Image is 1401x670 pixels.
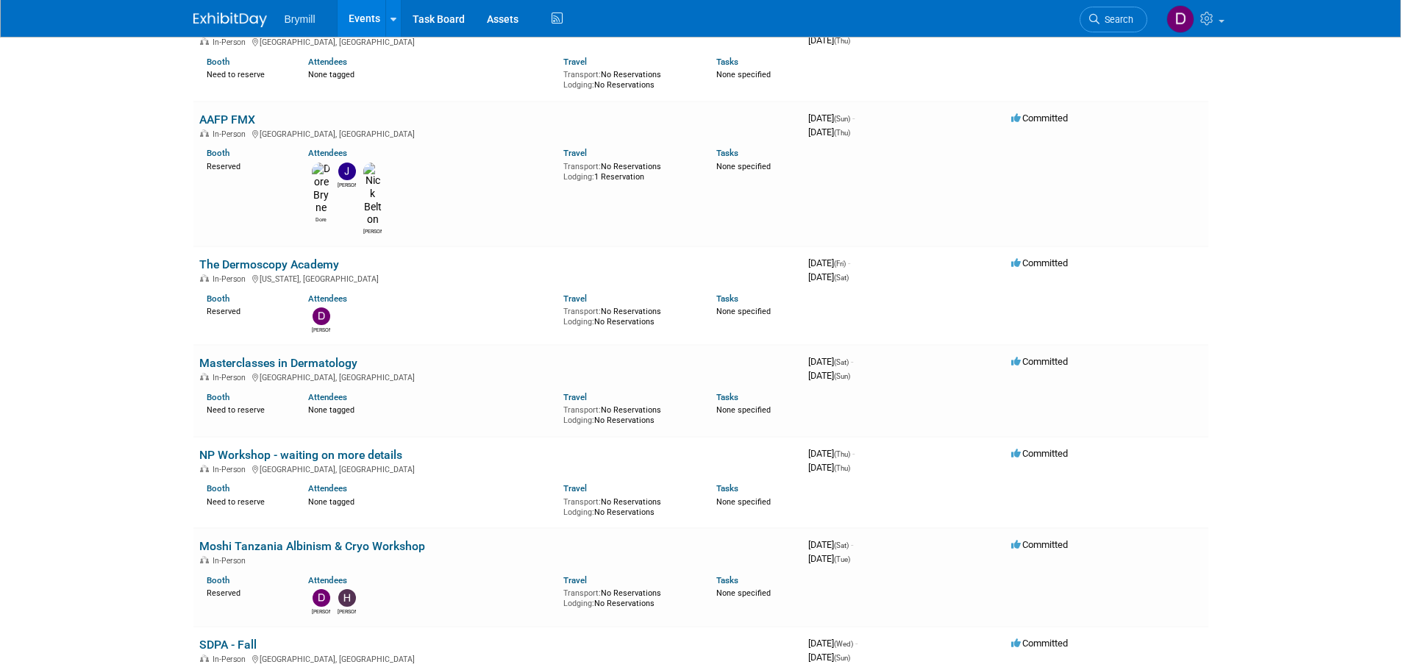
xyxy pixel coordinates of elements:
[834,129,850,137] span: (Thu)
[808,257,850,268] span: [DATE]
[716,70,771,79] span: None specified
[563,585,694,608] div: No Reservations No Reservations
[563,70,601,79] span: Transport:
[200,274,209,282] img: In-Person Event
[308,67,552,80] div: None tagged
[808,356,853,367] span: [DATE]
[1011,539,1068,550] span: Committed
[207,494,287,507] div: Need to reserve
[563,507,594,517] span: Lodging:
[716,57,738,67] a: Tasks
[834,274,849,282] span: (Sat)
[563,575,587,585] a: Travel
[199,356,357,370] a: Masterclasses in Dermatology
[852,113,855,124] span: -
[200,373,209,380] img: In-Person Event
[312,215,330,224] div: Dore Bryne
[338,607,356,616] div: Hobey Bryne
[199,463,796,474] div: [GEOGRAPHIC_DATA], [GEOGRAPHIC_DATA]
[199,35,796,47] div: [GEOGRAPHIC_DATA], [GEOGRAPHIC_DATA]
[563,159,694,182] div: No Reservations 1 Reservation
[363,227,382,235] div: Nick Belton
[312,163,330,215] img: Dore Bryne
[808,448,855,459] span: [DATE]
[1011,257,1068,268] span: Committed
[338,180,356,189] div: Jeffery McDowell
[563,416,594,425] span: Lodging:
[207,585,287,599] div: Reserved
[308,483,347,493] a: Attendees
[1011,356,1068,367] span: Committed
[563,588,601,598] span: Transport:
[200,129,209,137] img: In-Person Event
[808,638,858,649] span: [DATE]
[1166,5,1194,33] img: Delaney Bryne
[563,293,587,304] a: Travel
[213,129,250,139] span: In-Person
[207,293,229,304] a: Booth
[563,307,601,316] span: Transport:
[851,356,853,367] span: -
[338,163,356,180] img: Jeffery McDowell
[199,127,796,139] div: [GEOGRAPHIC_DATA], [GEOGRAPHIC_DATA]
[716,162,771,171] span: None specified
[312,607,330,616] div: Delaney Bryne
[563,402,694,425] div: No Reservations No Reservations
[199,638,257,652] a: SDPA - Fall
[563,148,587,158] a: Travel
[200,38,209,45] img: In-Person Event
[834,654,850,662] span: (Sun)
[808,113,855,124] span: [DATE]
[563,599,594,608] span: Lodging:
[199,371,796,382] div: [GEOGRAPHIC_DATA], [GEOGRAPHIC_DATA]
[363,163,382,227] img: Nick Belton
[563,172,594,182] span: Lodging:
[716,392,738,402] a: Tasks
[200,465,209,472] img: In-Person Event
[848,257,850,268] span: -
[834,464,850,472] span: (Thu)
[308,402,552,416] div: None tagged
[716,588,771,598] span: None specified
[199,257,339,271] a: The Dermoscopy Academy
[207,402,287,416] div: Need to reserve
[716,307,771,316] span: None specified
[716,483,738,493] a: Tasks
[213,373,250,382] span: In-Person
[563,162,601,171] span: Transport:
[808,271,849,282] span: [DATE]
[213,38,250,47] span: In-Person
[716,293,738,304] a: Tasks
[308,148,347,158] a: Attendees
[808,35,850,46] span: [DATE]
[313,589,330,607] img: Delaney Bryne
[308,392,347,402] a: Attendees
[834,260,846,268] span: (Fri)
[207,159,287,172] div: Reserved
[834,37,850,45] span: (Thu)
[855,638,858,649] span: -
[716,148,738,158] a: Tasks
[312,325,330,334] div: Delaney Bryne
[207,304,287,317] div: Reserved
[563,304,694,327] div: No Reservations No Reservations
[563,80,594,90] span: Lodging:
[563,57,587,67] a: Travel
[213,655,250,664] span: In-Person
[308,494,552,507] div: None tagged
[563,67,694,90] div: No Reservations No Reservations
[207,67,287,80] div: Need to reserve
[834,115,850,123] span: (Sun)
[207,483,229,493] a: Booth
[1099,14,1133,25] span: Search
[193,13,267,27] img: ExhibitDay
[851,539,853,550] span: -
[563,405,601,415] span: Transport:
[834,450,850,458] span: (Thu)
[308,57,347,67] a: Attendees
[808,652,850,663] span: [DATE]
[207,148,229,158] a: Booth
[1080,7,1147,32] a: Search
[716,497,771,507] span: None specified
[808,553,850,564] span: [DATE]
